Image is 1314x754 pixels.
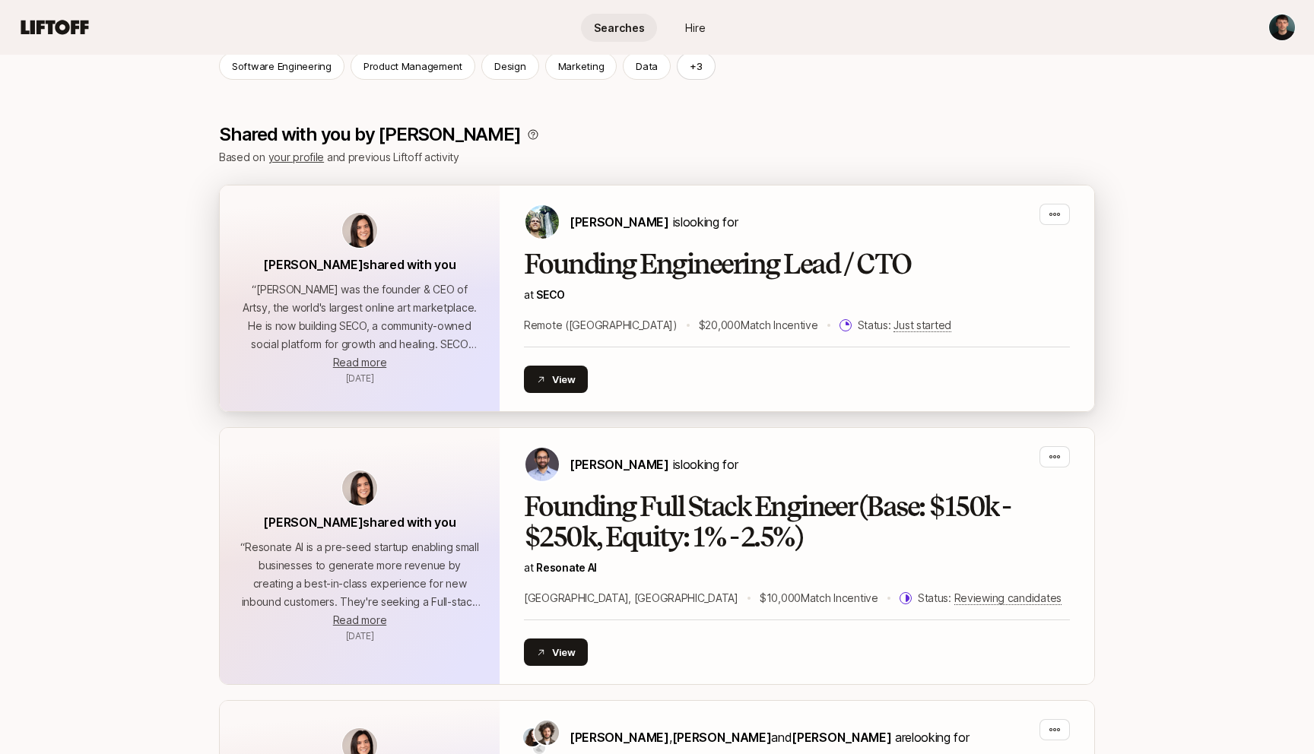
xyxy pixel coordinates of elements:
img: Nik Kov [1269,14,1295,40]
span: [PERSON_NAME] [570,730,669,745]
span: [PERSON_NAME] [570,214,669,230]
p: $10,000 Match Incentive [760,589,878,607]
button: Nik Kov [1268,14,1296,41]
span: Just started [893,318,951,332]
img: Monica Althoff [523,728,541,746]
p: “ Resonate AI is a pre-seed startup enabling small businesses to generate more revenue by creatin... [238,538,481,611]
img: avatar-url [342,213,377,248]
p: Product Management [363,59,462,74]
img: avatar-url [342,470,377,505]
span: December 11, 2024 1:06pm [346,630,374,642]
p: Based on and previous Liftoff activity [219,148,1095,166]
p: Remote ([GEOGRAPHIC_DATA]) [524,316,678,334]
span: [PERSON_NAME] [672,730,772,745]
span: SECO [536,288,565,301]
p: is looking for [570,212,738,232]
span: Resonate AI [536,561,597,574]
p: Status: [858,316,951,334]
button: Read more [333,611,386,629]
p: at [524,559,1070,577]
button: +3 [677,52,716,80]
img: Christian Chung [533,742,545,754]
span: June 26, 2025 1:34pm [346,372,374,384]
span: [PERSON_NAME] shared with you [263,515,455,530]
p: is looking for [570,455,738,474]
span: [PERSON_NAME] shared with you [263,257,455,272]
p: Status: [918,589,1062,607]
a: Searches [581,14,657,42]
span: , [669,730,772,745]
span: Read more [333,356,386,369]
p: at [524,286,1070,304]
a: your profile [268,150,325,163]
p: [GEOGRAPHIC_DATA], [GEOGRAPHIC_DATA] [524,589,738,607]
span: and [771,730,891,745]
h2: Founding Full Stack Engineer (Base: $150k - $250k, Equity: 1% - 2.5%) [524,492,1070,553]
p: Shared with you by [PERSON_NAME] [219,124,521,145]
p: Data [636,59,658,74]
span: [PERSON_NAME] [570,457,669,472]
span: Searches [594,20,645,36]
p: Marketing [558,59,605,74]
span: [PERSON_NAME] [792,730,891,745]
img: Diego Zaks [535,721,559,745]
button: View [524,366,588,393]
img: Manjot Pal [525,448,559,481]
p: Software Engineering [232,59,332,74]
h2: Founding Engineering Lead / CTO [524,249,1070,280]
p: $20,000 Match Incentive [699,316,818,334]
img: Carter Cleveland [525,205,559,239]
span: Read more [333,613,386,626]
span: Reviewing candidates [954,591,1062,605]
p: Design [494,59,525,74]
p: “ [PERSON_NAME] was the founder & CEO of Artsy, the world's largest online art marketplace. He is... [238,280,481,353]
span: Hire [685,20,706,36]
button: View [524,638,588,666]
a: Hire [657,14,733,42]
p: are looking for [570,727,969,747]
button: Read more [333,353,386,372]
